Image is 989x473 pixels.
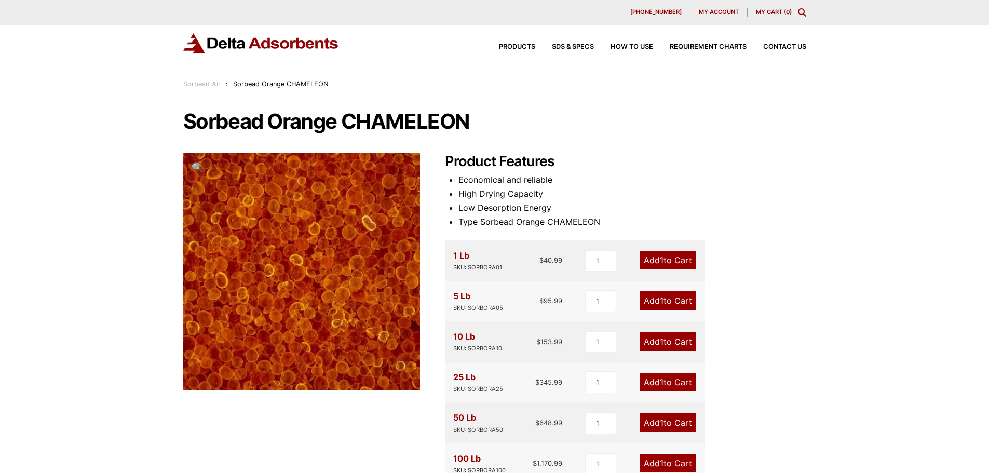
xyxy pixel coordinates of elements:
[690,8,748,17] a: My account
[756,8,792,16] a: My Cart (0)
[660,255,663,265] span: 1
[539,296,562,305] bdi: 95.99
[640,373,696,391] a: Add1to Cart
[453,330,502,354] div: 10 Lb
[183,153,420,390] img: Sorbead Orange CHAMELEON
[786,8,790,16] span: 0
[640,251,696,269] a: Add1to Cart
[453,263,502,273] div: SKU: SORBORA01
[453,425,503,435] div: SKU: SORBORA50
[670,44,747,50] span: Requirement Charts
[747,44,806,50] a: Contact Us
[183,33,339,53] img: Delta Adsorbents
[630,9,682,15] span: [PHONE_NUMBER]
[660,417,663,428] span: 1
[453,344,502,354] div: SKU: SORBORA10
[640,413,696,432] a: Add1to Cart
[458,173,806,187] li: Economical and reliable
[539,256,562,264] bdi: 40.99
[640,454,696,472] a: Add1to Cart
[453,289,503,313] div: 5 Lb
[453,303,503,313] div: SKU: SORBORA05
[183,265,420,276] a: Sorbead Orange CHAMELEON
[660,377,663,387] span: 1
[535,378,562,386] bdi: 345.99
[453,249,502,273] div: 1 Lb
[226,80,228,88] span: :
[453,411,503,435] div: 50 Lb
[798,8,806,17] div: Toggle Modal Content
[594,44,653,50] a: How to Use
[653,44,747,50] a: Requirement Charts
[535,378,539,386] span: $
[499,44,535,50] span: Products
[660,336,663,347] span: 1
[640,332,696,351] a: Add1to Cart
[539,256,544,264] span: $
[482,44,535,50] a: Products
[445,153,806,170] h2: Product Features
[458,215,806,229] li: Type Sorbead Orange CHAMELEON
[552,44,594,50] span: SDS & SPECS
[533,459,562,467] bdi: 1,170.99
[453,384,503,394] div: SKU: SORBORA25
[192,161,204,173] span: 🔍
[611,44,653,50] span: How to Use
[535,418,562,427] bdi: 648.99
[458,187,806,201] li: High Drying Capacity
[453,370,503,394] div: 25 Lb
[763,44,806,50] span: Contact Us
[536,337,562,346] bdi: 153.99
[233,80,329,88] span: Sorbead Orange CHAMELEON
[699,9,739,15] span: My account
[458,201,806,215] li: Low Desorption Energy
[660,458,663,468] span: 1
[536,337,540,346] span: $
[535,418,539,427] span: $
[183,80,221,88] a: Sorbead Air
[183,111,806,132] h1: Sorbead Orange CHAMELEON
[640,291,696,310] a: Add1to Cart
[183,153,212,182] a: View full-screen image gallery
[660,295,663,306] span: 1
[622,8,690,17] a: [PHONE_NUMBER]
[539,296,544,305] span: $
[533,459,537,467] span: $
[535,44,594,50] a: SDS & SPECS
